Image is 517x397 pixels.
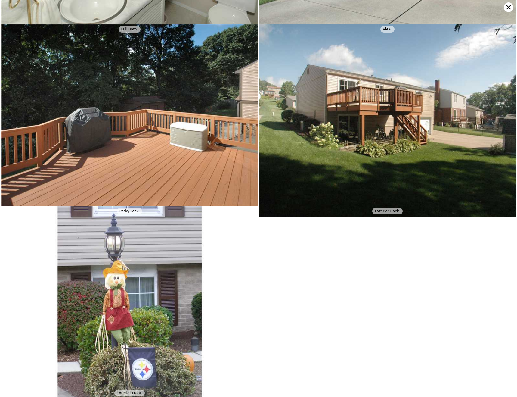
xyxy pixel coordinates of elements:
div: Full Bath. [119,26,140,33]
div: Exterior Back. [372,208,402,214]
img: Patio/Deck. [1,24,258,217]
div: View. [380,26,395,33]
img: Exterior Back. [259,24,516,217]
div: Patio/Deck. [117,208,142,214]
div: Exterior Front. [114,390,145,396]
